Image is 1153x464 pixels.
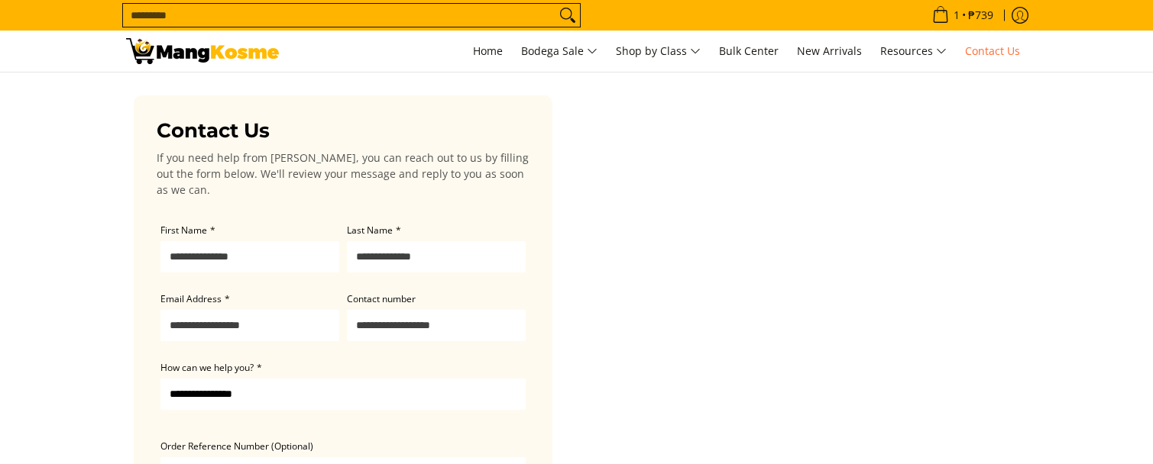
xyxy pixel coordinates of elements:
span: First Name [160,224,207,237]
span: Bulk Center [719,43,779,58]
a: Home [465,31,510,72]
span: How can we help you? [160,361,254,374]
p: If you need help from [PERSON_NAME], you can reach out to us by filling out the form below. We'll... [157,150,530,198]
span: • [928,7,998,24]
nav: Main Menu [294,31,1028,72]
span: Contact number [347,292,416,305]
a: Shop by Class [608,31,708,72]
h3: Contact Us [157,118,530,143]
button: Search [555,4,580,27]
span: Shop by Class [616,42,701,61]
a: Bulk Center [711,31,786,72]
span: Bodega Sale [521,42,598,61]
span: 1 [951,10,962,21]
span: Last Name [347,224,393,237]
a: New Arrivals [789,31,870,72]
span: Home [473,43,503,58]
a: Contact Us [957,31,1028,72]
span: Order Reference Number (Optional) [160,440,313,453]
span: New Arrivals [797,43,862,58]
span: Resources [880,42,947,61]
img: Contact Us Today! l Mang Kosme - Home Appliance Warehouse Sale [126,38,279,64]
span: ₱739 [966,10,996,21]
span: Contact Us [965,43,1020,58]
a: Bodega Sale [513,31,605,72]
a: Resources [873,31,954,72]
span: Email Address [160,292,222,305]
